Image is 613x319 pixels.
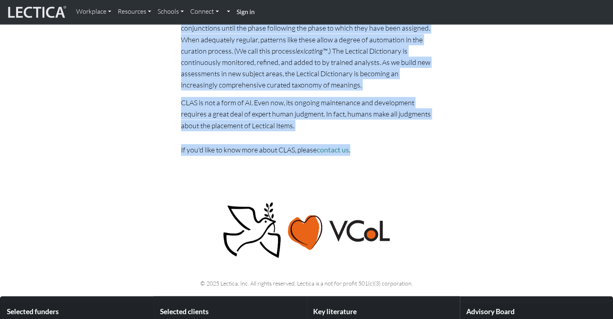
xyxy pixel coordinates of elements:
a: Connect [187,3,222,20]
img: lecticalive [6,4,66,20]
p: © 2025 Lectica, Inc. All rights reserved. Lectica is a not for profit 501(c)(3) corporation. [46,279,568,288]
img: Peace, love, VCoL [220,201,393,259]
a: contact us [317,146,349,154]
a: Resources [114,3,154,20]
a: Workplace [73,3,114,20]
i: lexicating™ [295,46,328,55]
p: CLAS is not a form of AI. Even now, its ongoing maintenance and development requires a great deal... [181,97,432,131]
a: Schools [154,3,187,20]
p: If you'd like to know more about CLAS, please . [181,144,432,156]
strong: Sign in [237,8,255,15]
a: Sign in [233,3,258,21]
